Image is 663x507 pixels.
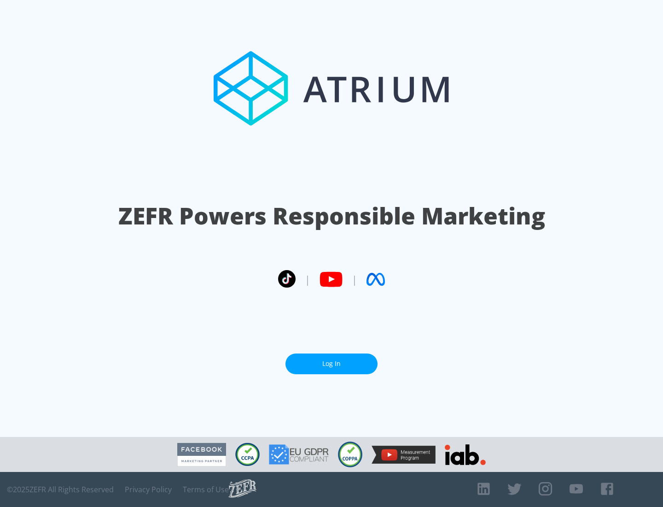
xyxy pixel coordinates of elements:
img: IAB [445,444,486,465]
img: COPPA Compliant [338,442,362,467]
h1: ZEFR Powers Responsible Marketing [118,200,545,232]
span: © 2025 ZEFR All Rights Reserved [7,485,114,494]
img: YouTube Measurement Program [372,446,436,464]
a: Log In [285,354,378,374]
a: Privacy Policy [125,485,172,494]
a: Terms of Use [183,485,229,494]
img: CCPA Compliant [235,443,260,466]
img: Facebook Marketing Partner [177,443,226,466]
img: GDPR Compliant [269,444,329,465]
span: | [352,272,357,286]
span: | [305,272,310,286]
